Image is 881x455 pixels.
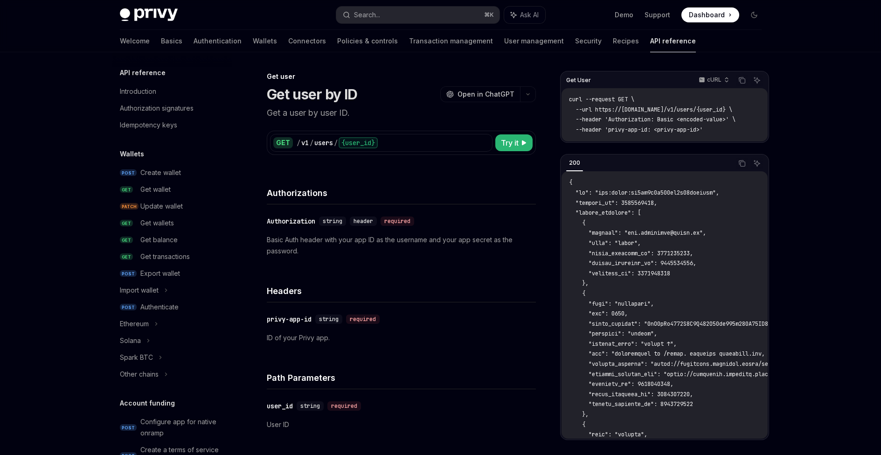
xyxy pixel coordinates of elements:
h4: Headers [267,285,536,297]
a: Recipes [613,30,639,52]
a: GETGet balance [112,231,232,248]
span: string [319,315,339,323]
div: GET [273,137,293,148]
span: POST [120,304,137,311]
span: string [323,217,342,225]
button: Search...⌘K [336,7,499,23]
a: Basics [161,30,182,52]
div: Import wallet [120,285,159,296]
div: Get transactions [140,251,190,262]
a: Policies & controls [337,30,398,52]
span: Ask AI [520,10,539,20]
div: Search... [354,9,380,21]
p: cURL [707,76,721,84]
button: Toggle dark mode [747,7,762,22]
a: Security [575,30,602,52]
p: User ID [267,419,536,430]
a: Wallets [253,30,277,52]
a: POSTAuthenticate [112,299,232,315]
h5: API reference [120,67,166,78]
div: user_id [267,401,293,411]
div: required [346,315,380,324]
a: GETGet transactions [112,248,232,265]
a: Authentication [194,30,242,52]
h4: Path Parameters [267,371,536,384]
a: Welcome [120,30,150,52]
a: GETGet wallet [112,181,232,198]
span: ⌘ K [484,11,494,19]
a: PATCHUpdate wallet [112,198,232,215]
a: POSTExport wallet [112,265,232,282]
div: required [327,401,361,411]
button: Try it [495,134,533,151]
span: GET [120,220,133,227]
a: Introduction [112,83,232,100]
div: Authorization [267,217,315,226]
a: Support [645,10,670,20]
div: Update wallet [140,201,183,212]
span: PATCH [120,203,139,210]
a: API reference [650,30,696,52]
div: Introduction [120,86,156,97]
div: {user_id} [339,137,378,148]
a: Dashboard [681,7,739,22]
div: / [310,138,313,147]
div: Solana [120,335,141,346]
p: Basic Auth header with your app ID as the username and your app secret as the password. [267,234,536,257]
a: Transaction management [409,30,493,52]
div: Spark BTC [120,352,153,363]
span: Dashboard [689,10,725,20]
div: Get wallet [140,184,171,195]
a: POSTCreate wallet [112,164,232,181]
h4: Authorizations [267,187,536,199]
div: Idempotency keys [120,119,177,131]
code: curl --request GET \ --url https://[DOMAIN_NAME]/v1/users/{user_id} \ --header 'Authorization: Ba... [569,95,760,135]
a: User management [504,30,564,52]
a: POSTConfigure app for native onramp [112,413,232,441]
button: Ask AI [504,7,545,23]
span: string [300,402,320,410]
button: cURL [694,72,733,88]
div: Get balance [140,234,178,245]
div: Authenticate [140,301,179,313]
span: header [354,217,373,225]
a: Authorization signatures [112,100,232,117]
button: Copy the contents from the code block [736,157,748,169]
div: / [334,138,338,147]
button: Ask AI [751,157,763,169]
div: Ethereum [120,318,149,329]
div: Authorization signatures [120,103,194,114]
div: / [297,138,300,147]
a: GETGet wallets [112,215,232,231]
span: GET [120,253,133,260]
p: Get a user by user ID. [267,106,536,119]
span: POST [120,270,137,277]
h5: Account funding [120,398,175,409]
div: required [381,217,414,226]
span: Try it [501,137,519,148]
button: Ask AI [751,74,763,86]
div: Create wallet [140,167,181,178]
img: dark logo [120,8,178,21]
button: Open in ChatGPT [440,86,520,102]
a: Demo [615,10,633,20]
div: privy-app-id [267,315,312,324]
p: ID of your Privy app. [267,332,536,343]
span: Open in ChatGPT [458,90,514,99]
button: Copy the contents from the code block [736,74,748,86]
h5: Wallets [120,148,144,160]
a: Connectors [288,30,326,52]
div: Get wallets [140,217,174,229]
div: users [314,138,333,147]
a: Idempotency keys [112,117,232,133]
h1: Get user by ID [267,86,358,103]
span: POST [120,424,137,431]
span: POST [120,169,137,176]
div: Get user [267,72,536,81]
div: 200 [566,157,583,168]
div: v1 [301,138,309,147]
span: Get User [566,77,591,84]
div: Export wallet [140,268,180,279]
div: Other chains [120,369,159,380]
span: GET [120,237,133,244]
